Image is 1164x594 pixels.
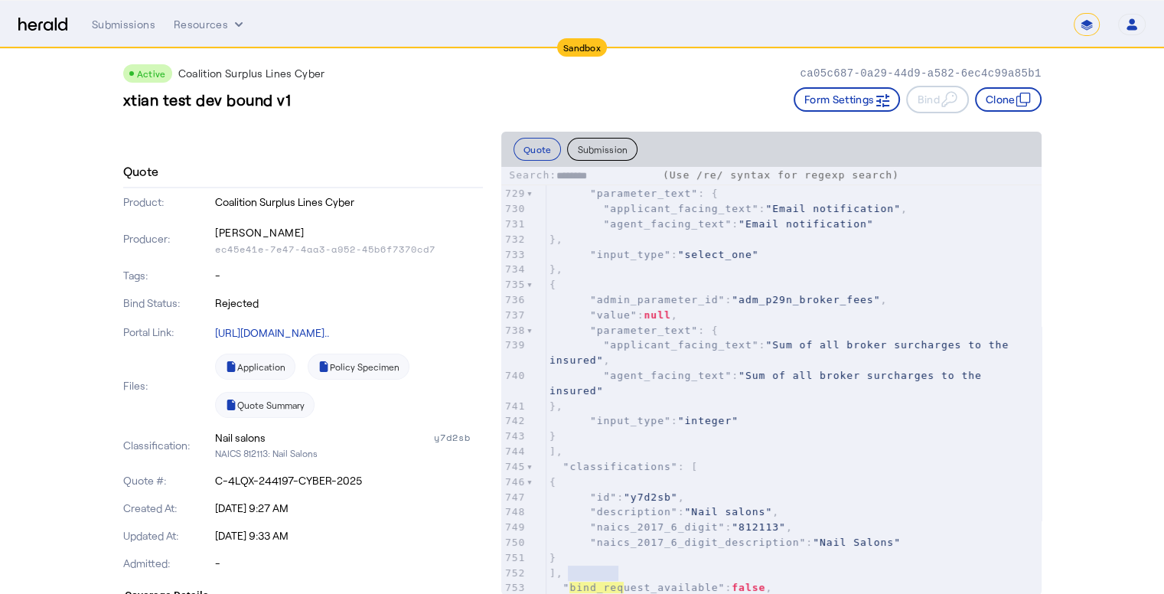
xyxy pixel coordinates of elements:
[501,566,527,581] div: 752
[501,308,527,323] div: 737
[556,168,656,184] input: Search:
[563,582,570,593] span: "
[501,277,527,292] div: 735
[590,491,617,503] span: "id"
[501,262,527,277] div: 734
[549,582,772,593] span: : ,
[590,521,725,533] span: "naics_2017_6_digit"
[624,491,678,503] span: "y7d2sb"
[501,444,527,459] div: 744
[123,162,159,181] h4: Quote
[123,378,213,393] p: Files:
[604,370,732,381] span: "agent_facing_text"
[590,325,698,336] span: "parameter_text"
[604,203,759,214] span: "applicant_facing_text"
[215,295,483,311] p: Rejected
[501,429,527,444] div: 743
[501,247,527,263] div: 733
[765,203,901,214] span: "Email notification"
[123,268,213,283] p: Tags:
[813,537,901,548] span: "Nail Salons"
[123,501,213,516] p: Created At:
[557,38,607,57] div: Sandbox
[549,476,556,488] span: {
[549,203,908,214] span: : ,
[123,556,213,571] p: Admitted:
[549,461,698,472] span: : [
[18,18,67,32] img: Herald Logo
[549,249,759,260] span: :
[800,66,1041,81] p: ca05c687-0a29-44d9-a582-6ec4c99a85b1
[590,537,806,548] span: "naics_2017_6_digit_description"
[549,339,1016,366] span: : ,
[678,249,759,260] span: "select_one"
[501,504,527,520] div: 748
[501,490,527,505] div: 747
[501,232,527,247] div: 732
[549,370,989,397] span: "Sum of all broker surcharges to the insured"
[549,294,887,305] span: : ,
[174,17,246,32] button: Resources dropdown menu
[215,501,483,516] p: [DATE] 9:27 AM
[678,415,739,426] span: "integer"
[549,521,793,533] span: : ,
[794,87,901,112] button: Form Settings
[501,475,527,490] div: 746
[549,567,563,579] span: ],
[549,263,563,275] span: },
[549,400,563,412] span: },
[549,445,563,457] span: ],
[549,188,719,199] span: : {
[732,582,765,593] span: false
[123,473,213,488] p: Quote #:
[549,506,779,517] span: : ,
[215,445,483,461] p: NAICS 812113: Nail Salons
[624,582,725,593] span: uest_available"
[215,430,266,445] div: Nail salons
[501,338,527,353] div: 739
[501,550,527,566] div: 751
[501,520,527,535] div: 749
[123,89,292,110] h3: xtian test dev bound v1
[549,491,685,503] span: : ,
[215,222,483,243] p: [PERSON_NAME]
[590,294,725,305] span: "admin_parameter_id"
[215,194,483,210] p: Coalition Surplus Lines Cyber
[590,188,698,199] span: "parameter_text"
[501,292,527,308] div: 736
[501,217,527,232] div: 731
[549,552,556,563] span: }
[215,392,315,418] a: Quote Summary
[215,268,483,283] p: -
[590,506,678,517] span: "description"
[215,528,483,543] p: [DATE] 9:33 AM
[604,218,732,230] span: "agent_facing_text"
[501,459,527,475] div: 745
[684,506,772,517] span: "Nail salons"
[123,528,213,543] p: Updated At:
[569,582,624,593] span: bind_req
[549,430,556,442] span: }
[509,169,656,181] label: Search:
[215,354,295,380] a: Application
[501,323,527,338] div: 738
[549,309,678,321] span: : ,
[906,86,968,113] button: Bind
[549,325,719,336] span: : {
[549,279,556,290] span: {
[549,218,874,230] span: :
[215,473,483,488] p: C-4LQX-244197-CYBER-2025
[590,249,671,260] span: "input_type"
[644,309,671,321] span: null
[549,233,563,245] span: },
[549,370,989,397] span: :
[123,325,213,340] p: Portal Link:
[739,218,874,230] span: "Email notification"
[434,430,483,445] div: y7d2sb
[123,231,213,246] p: Producer:
[123,438,213,453] p: Classification:
[215,243,483,256] p: ec45e41e-7e47-4aa3-a952-45b6f7370cd7
[549,339,1016,366] span: "Sum of all broker surcharges to the insured"
[501,399,527,414] div: 741
[563,461,678,472] span: "classifications"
